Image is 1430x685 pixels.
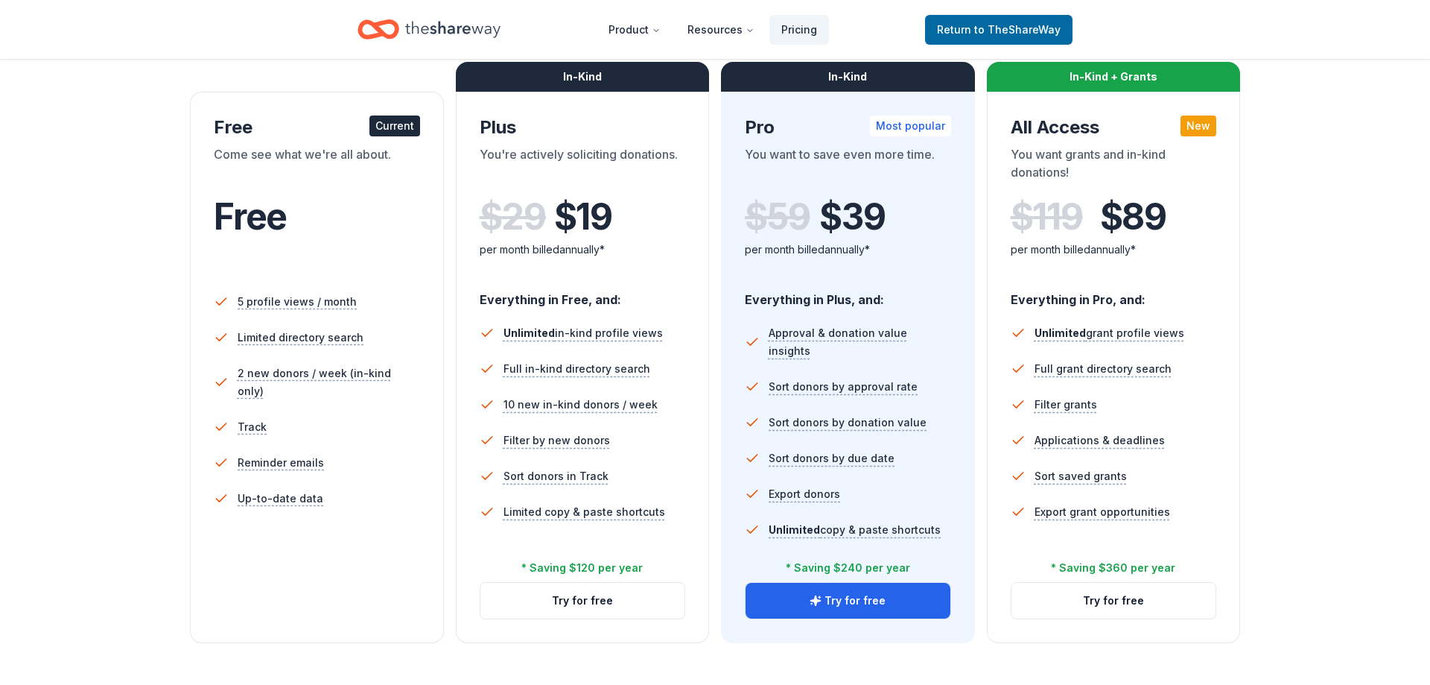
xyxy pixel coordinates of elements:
[769,15,829,45] a: Pricing
[238,293,357,311] span: 5 profile views / month
[1051,559,1175,577] div: * Saving $360 per year
[870,116,951,136] div: Most popular
[769,485,840,503] span: Export donors
[745,116,951,139] div: Pro
[769,523,941,536] span: copy & paste shortcuts
[769,449,894,467] span: Sort donors by due date
[745,241,951,259] div: per month billed annually*
[503,503,665,521] span: Limited copy & paste shortcuts
[214,145,420,187] div: Come see what we're all about.
[238,454,324,472] span: Reminder emails
[721,62,975,92] div: In-Kind
[1011,278,1217,309] div: Everything in Pro, and:
[1035,467,1127,485] span: Sort saved grants
[769,414,927,432] span: Sort donors by donation value
[521,559,643,577] div: * Saving $120 per year
[238,364,420,400] span: 2 new donors / week (in-kind only)
[745,145,951,187] div: You want to save even more time.
[503,396,658,414] span: 10 new in-kind donors / week
[238,418,267,436] span: Track
[1011,116,1217,139] div: All Access
[597,12,829,47] nav: Main
[503,467,608,485] span: Sort donors in Track
[1035,360,1172,378] span: Full grant directory search
[238,490,323,508] span: Up-to-date data
[503,326,663,339] span: in-kind profile views
[554,196,612,238] span: $ 19
[480,278,686,309] div: Everything in Free, and:
[238,329,363,347] span: Limited directory search
[937,21,1061,39] span: Return
[480,583,685,619] button: Try for free
[480,145,686,187] div: You're actively soliciting donations.
[745,278,951,309] div: Everything in Plus, and:
[1035,326,1184,339] span: grant profile views
[1035,326,1086,339] span: Unlimited
[974,23,1061,36] span: to TheShareWay
[214,116,420,139] div: Free
[456,62,710,92] div: In-Kind
[1011,241,1217,259] div: per month billed annually*
[480,241,686,259] div: per month billed annually*
[503,360,650,378] span: Full in-kind directory search
[597,15,673,45] button: Product
[357,12,500,47] a: Home
[503,326,555,339] span: Unlimited
[769,324,951,360] span: Approval & donation value insights
[1100,196,1166,238] span: $ 89
[987,62,1241,92] div: In-Kind + Grants
[1011,145,1217,187] div: You want grants and in-kind donations!
[1035,432,1165,449] span: Applications & deadlines
[925,15,1072,45] a: Returnto TheShareWay
[786,559,910,577] div: * Saving $240 per year
[214,195,287,239] span: Free
[1035,396,1097,414] span: Filter grants
[369,116,420,136] div: Current
[769,378,918,396] span: Sort donors by approval rate
[769,523,820,536] span: Unlimited
[676,15,766,45] button: Resources
[1180,116,1216,136] div: New
[1011,583,1216,619] button: Try for free
[503,432,610,449] span: Filter by new donors
[1035,503,1170,521] span: Export grant opportunities
[480,116,686,139] div: Plus
[819,196,885,238] span: $ 39
[746,583,950,619] button: Try for free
